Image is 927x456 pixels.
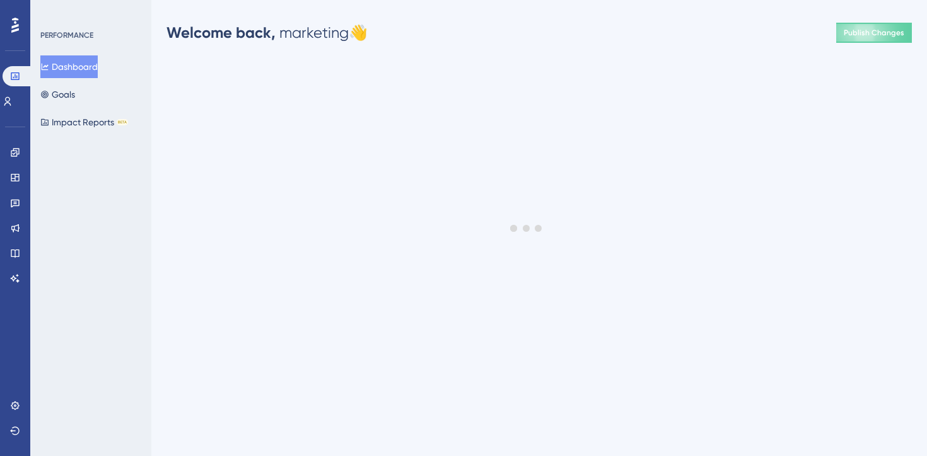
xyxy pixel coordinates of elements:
[40,83,75,106] button: Goals
[40,111,128,134] button: Impact ReportsBETA
[844,28,904,38] span: Publish Changes
[40,30,93,40] div: PERFORMANCE
[836,23,912,43] button: Publish Changes
[40,55,98,78] button: Dashboard
[166,23,368,43] div: marketing 👋
[166,23,276,42] span: Welcome back,
[117,119,128,125] div: BETA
